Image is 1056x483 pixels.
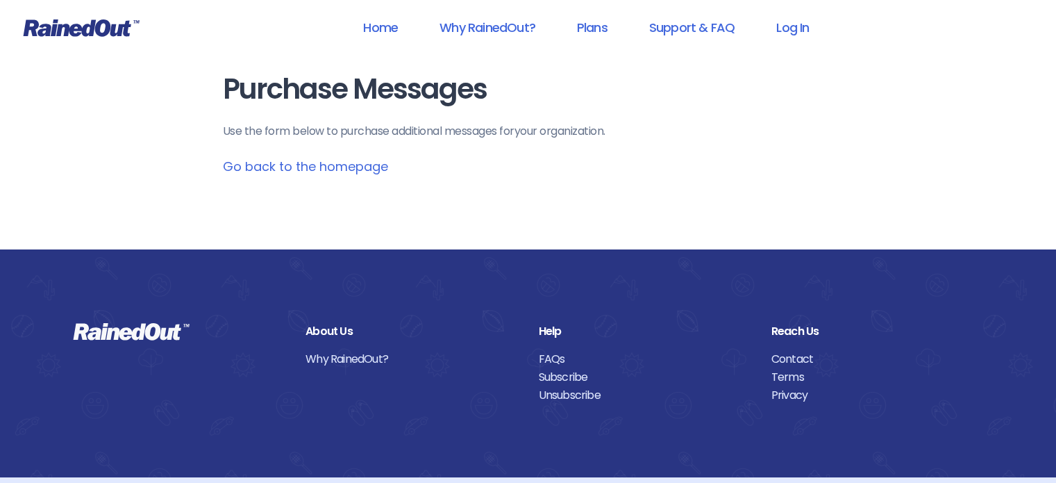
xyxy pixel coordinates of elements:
[421,12,553,43] a: Why RainedOut?
[345,12,416,43] a: Home
[771,350,983,368] a: Contact
[771,368,983,386] a: Terms
[539,368,751,386] a: Subscribe
[223,123,834,140] p: Use the form below to purchase additional messages for your organization .
[539,386,751,404] a: Unsubscribe
[539,350,751,368] a: FAQs
[631,12,753,43] a: Support & FAQ
[559,12,626,43] a: Plans
[223,158,388,175] a: Go back to the homepage
[305,350,517,368] a: Why RainedOut?
[758,12,827,43] a: Log In
[539,322,751,341] div: Help
[305,322,517,341] div: About Us
[771,386,983,404] a: Privacy
[223,74,834,105] h1: Purchase Messages
[771,322,983,341] div: Reach Us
